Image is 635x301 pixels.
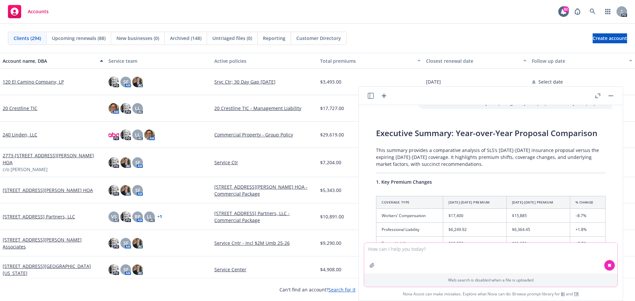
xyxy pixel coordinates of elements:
a: [STREET_ADDRESS][GEOGRAPHIC_DATA][US_STATE] [3,263,103,277]
a: 20 Crestline TIC [3,105,37,112]
div: Follow up date [532,57,625,64]
span: SF [135,159,140,166]
div: 82 [563,6,569,12]
span: $9,290.00 [320,240,341,246]
a: Search [586,5,599,18]
a: [STREET_ADDRESS][PERSON_NAME] HOA - Commercial Package [214,183,315,197]
span: LL [147,213,152,220]
img: photo [108,130,119,140]
h3: Executive Summary: Year-over-Year Proposal Comparison [376,128,606,139]
img: photo [132,238,143,248]
a: TR [574,291,579,297]
img: photo [120,103,131,114]
th: Coverage Type [376,196,443,208]
span: Archived (148) [170,35,201,42]
span: SF [135,187,140,194]
span: $5,343.00 [320,187,341,194]
a: BI [561,291,565,297]
img: photo [108,103,119,114]
button: Total premiums [317,53,423,69]
span: Can't find an account? [279,286,356,293]
span: $4,908.00 [320,266,341,273]
td: $15,885 [506,208,570,222]
div: Account name, DBA [3,57,96,64]
span: LL [135,131,140,138]
span: [DATE] [426,78,441,85]
span: $3,493.00 [320,78,341,85]
a: Search for it [328,286,356,293]
img: photo [120,211,131,222]
span: SF [123,78,128,85]
span: VS [111,213,117,220]
span: $10,891.00 [320,213,344,220]
img: photo [120,130,131,140]
span: Customer Directory [296,35,341,42]
th: % Change [570,196,605,208]
span: Untriaged files (0) [212,35,252,42]
a: Service Ctr [214,159,315,166]
a: Switch app [601,5,614,18]
p: This summary provides a comparative analysis of SLS’s [DATE]-[DATE] insurance proposal versus the... [376,147,606,168]
img: photo [120,185,131,196]
a: 2773-[STREET_ADDRESS][PERSON_NAME] HOA [3,152,103,166]
a: Service Cntr - Incl $2M Umb 25-26 [214,240,315,246]
a: Commercial Property - Group Policy [214,131,315,138]
th: [DATE]-[DATE] Premium [443,196,507,208]
img: photo [144,130,155,140]
span: New businesses (0) [116,35,159,42]
a: Report a Bug [571,5,584,18]
a: + 1 [157,215,162,219]
span: $17,727.00 [320,105,344,112]
td: Workers’ Compensation [376,208,443,222]
td: $6,249.92 [443,223,507,237]
td: $17,400 [443,208,507,222]
a: Srvc Ctr; 30 Day Gap [DATE] [214,78,315,85]
div: Closest renewal date [426,57,519,64]
td: Professional Liability [376,223,443,237]
p: Web search is disabled when a file is uploaded [368,277,614,283]
img: photo [132,77,143,87]
div: Active policies [214,57,315,64]
img: photo [108,77,119,87]
a: Accounts [5,2,51,21]
td: +1.8% [570,223,605,237]
span: SF [123,240,128,246]
img: photo [108,185,119,196]
span: Select date [538,78,563,85]
td: –8.7% [570,208,605,222]
span: c/o [PERSON_NAME] [3,166,48,173]
span: $7,204.00 [320,159,341,166]
span: 1. Key Premium Changes [376,179,432,185]
a: 20 Crestline TIC - Management Liability [214,105,315,112]
a: [STREET_ADDRESS] Partners, LLC [3,213,75,220]
td: +8.8% [570,237,605,250]
span: SF [123,266,128,273]
a: 120 El Camino Company, LP [3,78,64,85]
td: $6,364.45 [506,223,570,237]
a: Create account [593,33,627,43]
span: LL [135,105,140,112]
button: Active policies [212,53,317,69]
span: RP [135,213,141,220]
button: Closest renewal date [423,53,529,69]
span: Reporting [263,35,285,42]
a: [STREET_ADDRESS][PERSON_NAME] Associates [3,236,103,250]
button: Follow up date [529,53,635,69]
button: Service team [106,53,212,69]
a: [STREET_ADDRESS][PERSON_NAME] HOA [3,187,93,194]
a: Service Center [214,266,315,273]
span: Nova Assist can make mistakes. Explore what Nova can do: Browse prompt library for and [361,287,620,301]
img: photo [108,264,119,275]
span: Upcoming renewals (88) [52,35,106,42]
td: $11,151 [506,237,570,250]
img: photo [132,264,143,275]
th: [DATE]-[DATE] Premium [506,196,570,208]
td: $10,252 [443,237,507,250]
div: Total premiums [320,57,413,64]
div: Service team [108,57,209,64]
img: photo [120,157,131,168]
a: [STREET_ADDRESS] Partners, LLC - Commercial Package [214,210,315,224]
span: Accounts [28,9,49,14]
td: Excess Liability [376,237,443,250]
